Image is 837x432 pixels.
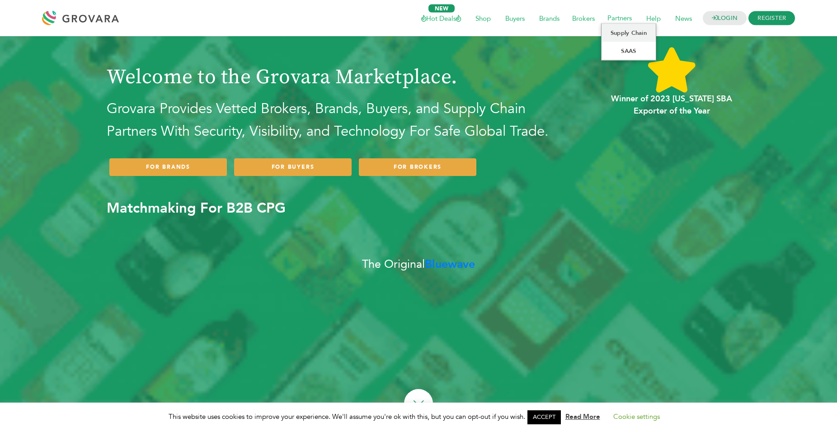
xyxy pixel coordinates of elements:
a: FOR BRANDS [109,158,227,176]
span: This website uses cookies to improve your experience. We'll assume you're ok with this, but you c... [169,412,669,421]
a: Buyers [499,13,531,23]
span: Partners [601,7,638,29]
span: Brands [533,9,566,27]
a: Cookie settings [613,412,660,421]
h1: Welcome to the Grovara Marketplace. [107,41,564,90]
a: FOR BUYERS [234,158,352,176]
a: Shop [469,13,497,23]
h2: Grovara Provides Vetted Brokers, Brands, Buyers, and Supply Chain Partners With Security, Visibil... [107,98,564,142]
span: Buyers [499,9,531,27]
div: The Original [346,240,491,289]
a: News [669,13,698,23]
a: Brokers [566,13,601,23]
a: Supply Chain [602,24,656,42]
b: Matchmaking For B2B CPG [107,199,286,218]
span: Shop [469,9,497,27]
a: FOR BROKERS [359,158,476,176]
a: Hot Deals [415,13,467,23]
a: LOGIN [703,11,747,25]
span: Hot Deals [415,9,467,27]
a: Help [640,13,667,23]
a: SAAS [602,42,656,60]
b: Supply Chain [611,29,647,37]
b: Winner of 2023 [US_STATE] SBA Exporter of the Year [611,93,732,117]
a: Brands [533,13,566,23]
span: Brokers [566,9,601,27]
b: SAAS [621,47,636,55]
span: REGISTER [748,11,795,25]
span: Help [640,9,667,27]
b: Bluewave [425,256,475,272]
a: Read More [565,412,600,421]
a: ACCEPT [527,410,561,424]
span: News [669,9,698,27]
